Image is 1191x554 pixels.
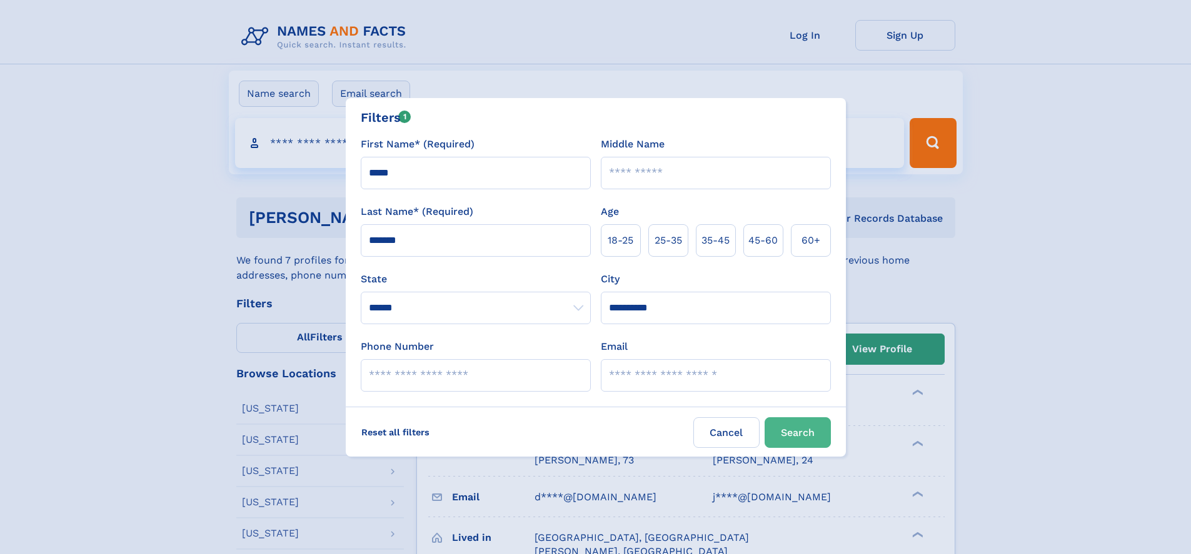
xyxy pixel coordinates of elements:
label: Middle Name [601,137,665,152]
span: 60+ [802,233,820,248]
button: Search [765,417,831,448]
label: Email [601,339,628,354]
span: 25‑35 [655,233,682,248]
span: 45‑60 [748,233,778,248]
span: 18‑25 [608,233,633,248]
label: Age [601,204,619,219]
label: First Name* (Required) [361,137,475,152]
label: Last Name* (Required) [361,204,473,219]
label: Phone Number [361,339,434,354]
label: Reset all filters [353,417,438,447]
span: 35‑45 [701,233,730,248]
label: City [601,272,620,287]
label: Cancel [693,417,760,448]
label: State [361,272,591,287]
div: Filters [361,108,411,127]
